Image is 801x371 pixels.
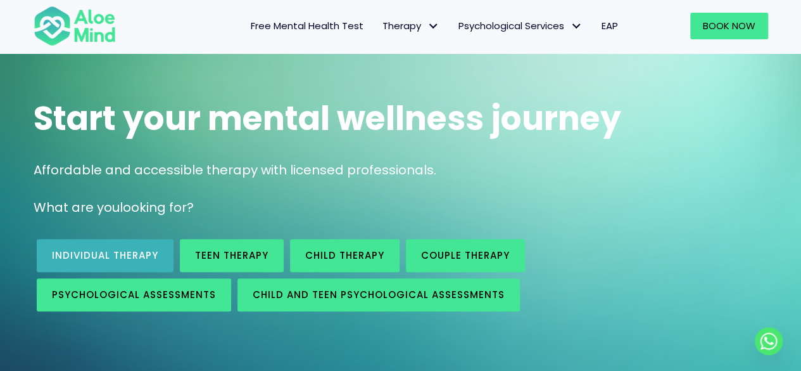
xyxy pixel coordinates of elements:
span: looking for? [120,199,194,216]
span: Teen Therapy [195,249,268,262]
a: EAP [592,13,628,39]
span: Individual therapy [52,249,158,262]
p: Affordable and accessible therapy with licensed professionals. [34,161,768,179]
span: Therapy: submenu [424,17,443,36]
a: Psychological ServicesPsychological Services: submenu [449,13,592,39]
a: Couple therapy [406,239,525,272]
a: Child Therapy [290,239,400,272]
a: Individual therapy [37,239,173,272]
img: Aloe mind Logo [34,5,116,47]
a: Whatsapp [755,327,783,355]
nav: Menu [132,13,628,39]
a: Teen Therapy [180,239,284,272]
span: Psychological assessments [52,288,216,301]
span: Book Now [703,19,755,32]
span: EAP [602,19,618,32]
a: Free Mental Health Test [241,13,373,39]
span: Child Therapy [305,249,384,262]
a: Child and Teen Psychological assessments [237,278,520,311]
a: TherapyTherapy: submenu [373,13,449,39]
span: Free Mental Health Test [251,19,363,32]
span: Psychological Services [458,19,583,32]
span: Couple therapy [421,249,510,262]
span: Therapy [382,19,439,32]
a: Book Now [690,13,768,39]
a: Psychological assessments [37,278,231,311]
span: Start your mental wellness journey [34,95,621,141]
span: What are you [34,199,120,216]
span: Psychological Services: submenu [567,17,586,36]
span: Child and Teen Psychological assessments [253,288,505,301]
